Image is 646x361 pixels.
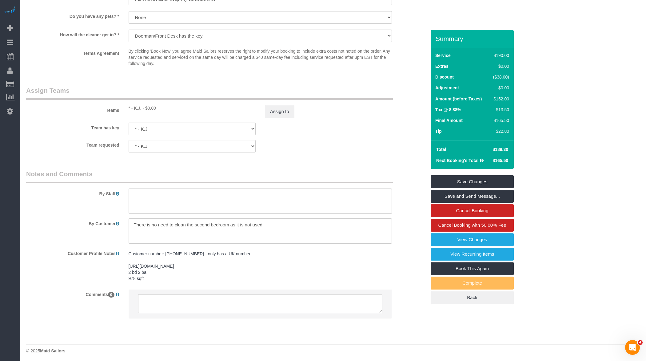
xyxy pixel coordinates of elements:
div: $190.00 [491,52,509,59]
span: Cancel Booking with 50.00% Fee [438,222,506,228]
div: 0 hours x $30.00/hour [129,105,256,111]
a: Book This Again [431,262,514,275]
a: Save and Send Message... [431,190,514,203]
strong: Next Booking's Total [436,158,479,163]
label: Teams [22,105,124,113]
div: © 2025 [26,348,640,354]
label: Tax @ 8.88% [435,107,461,113]
button: Assign to [265,105,294,118]
label: Discount [435,74,454,80]
label: Tip [435,128,442,134]
div: $165.50 [491,117,509,124]
div: $152.00 [491,96,509,102]
a: Back [431,291,514,304]
label: How will the cleaner get in? * [22,30,124,38]
label: Extras [435,63,449,69]
label: By Customer [22,218,124,227]
span: 0 [108,292,114,298]
a: View Recurring Items [431,248,514,261]
label: Final Amount [435,117,463,124]
div: $0.00 [491,63,509,69]
label: Comments [22,289,124,298]
label: Team requested [22,140,124,148]
pre: Customer number: [PHONE_NUMBER] - only has a UK number [URL][DOMAIN_NAME] 2 bd 2 ba 978 sqft [129,251,392,282]
h3: Summary [436,35,511,42]
legend: Notes and Comments [26,169,393,183]
span: $165.50 [492,158,508,163]
img: Automaid Logo [4,6,16,15]
label: Adjustment [435,85,459,91]
legend: Assign Teams [26,86,393,100]
strong: Maid Sailors [40,348,65,353]
span: 4 [638,340,643,345]
label: By Staff [22,189,124,197]
a: View Changes [431,233,514,246]
iframe: Intercom live chat [625,340,640,355]
div: $13.50 [491,107,509,113]
label: Terms Agreement [22,48,124,56]
label: Customer Profile Notes [22,248,124,257]
div: $22.80 [491,128,509,134]
a: Cancel Booking [431,204,514,217]
label: Amount (before Taxes) [435,96,482,102]
label: Service [435,52,451,59]
span: $188.30 [492,147,508,152]
a: Cancel Booking with 50.00% Fee [431,219,514,232]
strong: Total [436,147,446,152]
div: $0.00 [491,85,509,91]
label: Team has key [22,123,124,131]
label: Do you have any pets? * [22,11,124,19]
p: By clicking 'Book Now' you agree Maid Sailors reserves the right to modify your booking to includ... [129,48,392,67]
a: Save Changes [431,175,514,188]
div: ($38.00) [491,74,509,80]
